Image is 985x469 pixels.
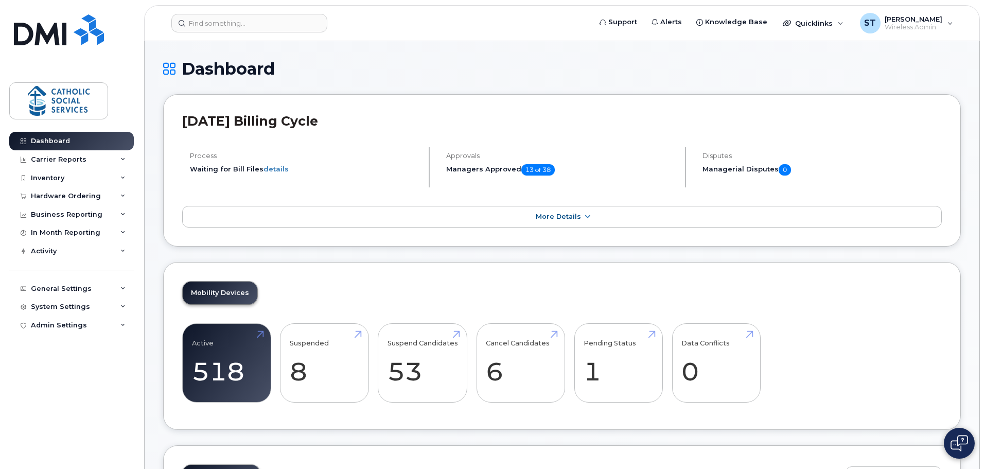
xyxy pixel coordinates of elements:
a: Suspend Candidates 53 [388,329,458,397]
a: Active 518 [192,329,261,397]
a: Pending Status 1 [584,329,653,397]
h1: Dashboard [163,60,961,78]
h4: Disputes [702,152,942,160]
a: details [263,165,289,173]
a: Cancel Candidates 6 [486,329,555,397]
h4: Approvals [446,152,676,160]
h5: Managers Approved [446,164,676,176]
h5: Managerial Disputes [702,164,942,176]
a: Data Conflicts 0 [681,329,751,397]
span: 0 [779,164,791,176]
h4: Process [190,152,420,160]
span: 13 of 38 [521,164,555,176]
li: Waiting for Bill Files [190,164,420,174]
a: Suspended 8 [290,329,359,397]
img: Open chat [951,435,968,451]
span: More Details [536,213,581,220]
a: Mobility Devices [183,282,257,304]
h2: [DATE] Billing Cycle [182,113,942,129]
